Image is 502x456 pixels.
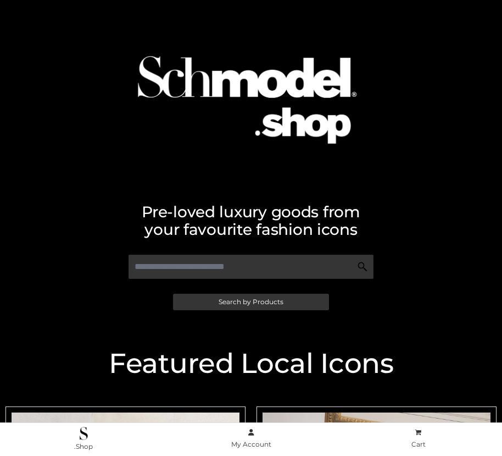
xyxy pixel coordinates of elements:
[334,426,502,451] a: Cart
[80,427,88,440] img: .Shop
[219,299,283,305] span: Search by Products
[411,440,426,448] span: Cart
[231,440,271,448] span: My Account
[5,203,497,238] h2: Pre-loved luxury goods from your favourite fashion icons
[168,426,335,451] a: My Account
[357,261,368,272] img: Search Icon
[74,442,93,450] span: .Shop
[173,294,329,310] a: Search by Products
